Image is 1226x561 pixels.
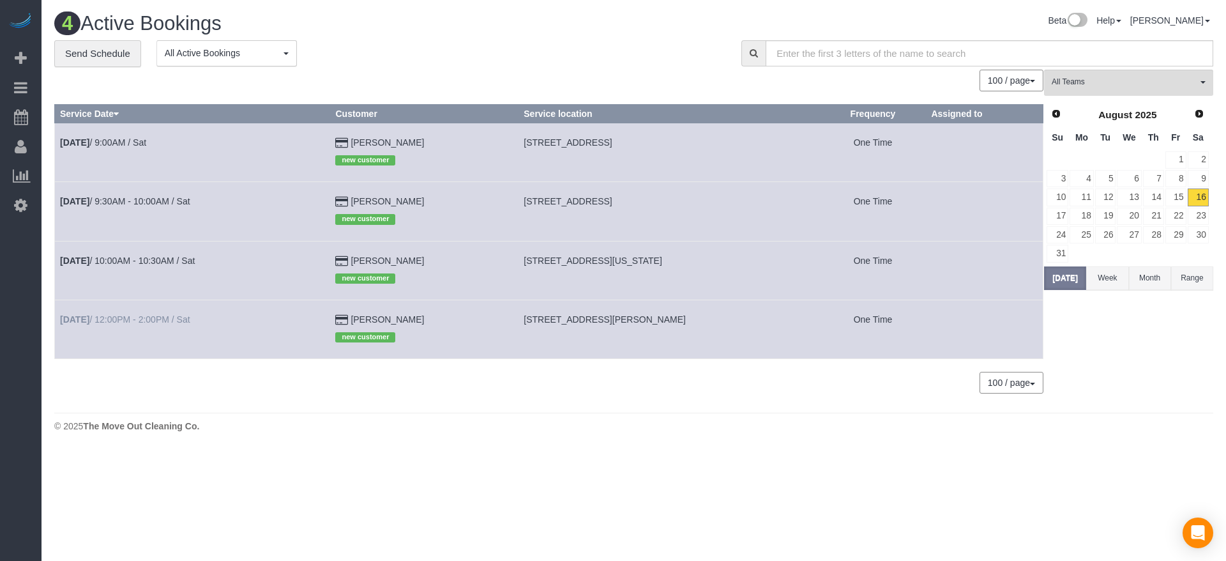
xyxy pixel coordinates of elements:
a: Next [1190,105,1208,123]
span: new customer [335,214,395,224]
a: [DATE]/ 9:00AM / Sat [60,137,146,148]
a: 5 [1095,170,1116,187]
nav: Pagination navigation [980,372,1043,394]
a: [DATE]/ 12:00PM - 2:00PM / Sat [60,314,190,325]
a: Help [1096,15,1121,26]
td: Customer [330,241,518,300]
a: 6 [1117,170,1141,187]
div: Open Intercom Messenger [1183,518,1213,548]
td: Schedule date [55,241,330,300]
ol: All Teams [1044,70,1213,89]
span: All Active Bookings [165,47,280,59]
a: [PERSON_NAME] [351,196,424,206]
td: Schedule date [55,123,330,181]
a: [PERSON_NAME] [351,314,424,325]
a: 30 [1188,226,1209,243]
span: Saturday [1193,132,1204,142]
a: 23 [1188,208,1209,225]
th: Customer [330,104,518,123]
nav: Pagination navigation [980,70,1043,91]
span: Next [1194,109,1204,119]
span: August [1098,109,1132,120]
a: 12 [1095,188,1116,206]
i: Credit Card Payment [335,257,348,266]
td: Schedule date [55,182,330,241]
button: Month [1129,266,1171,290]
span: new customer [335,155,395,165]
img: Automaid Logo [8,13,33,31]
td: Assigned to [926,300,1043,358]
th: Assigned to [926,104,1043,123]
span: [STREET_ADDRESS] [524,137,612,148]
a: 27 [1117,226,1141,243]
td: Service location [518,182,820,241]
a: 8 [1165,170,1186,187]
td: Assigned to [926,182,1043,241]
span: [STREET_ADDRESS][PERSON_NAME] [524,314,686,325]
input: Enter the first 3 letters of the name to search [766,40,1213,66]
a: [DATE]/ 9:30AM - 10:00AM / Sat [60,196,190,206]
i: Credit Card Payment [335,316,348,325]
span: Sunday [1052,132,1063,142]
a: 7 [1143,170,1164,187]
td: Customer [330,182,518,241]
a: [PERSON_NAME] [351,137,424,148]
a: 4 [1070,170,1093,187]
a: [DATE]/ 10:00AM - 10:30AM / Sat [60,256,195,266]
td: Schedule date [55,300,330,358]
span: new customer [335,273,395,284]
a: 17 [1047,208,1068,225]
span: Thursday [1148,132,1159,142]
span: new customer [335,332,395,342]
td: Assigned to [926,123,1043,181]
span: 2025 [1135,109,1156,120]
td: Customer [330,300,518,358]
b: [DATE] [60,314,89,325]
i: Credit Card Payment [335,197,348,206]
a: 26 [1095,226,1116,243]
td: Frequency [820,182,926,241]
a: Beta [1048,15,1087,26]
a: [PERSON_NAME] [351,256,424,266]
img: New interface [1066,13,1087,29]
td: Service location [518,300,820,358]
a: 16 [1188,188,1209,206]
b: [DATE] [60,196,89,206]
span: [STREET_ADDRESS] [524,196,612,206]
b: [DATE] [60,256,89,266]
a: 2 [1188,151,1209,169]
a: 19 [1095,208,1116,225]
a: 31 [1047,245,1068,262]
a: 9 [1188,170,1209,187]
span: Wednesday [1123,132,1136,142]
a: 15 [1165,188,1186,206]
a: [PERSON_NAME] [1130,15,1210,26]
a: 10 [1047,188,1068,206]
a: 29 [1165,226,1186,243]
td: Service location [518,241,820,300]
div: © 2025 [54,420,1213,433]
a: 21 [1143,208,1164,225]
td: Frequency [820,123,926,181]
th: Service Date [55,104,330,123]
button: 100 / page [980,70,1043,91]
a: 3 [1047,170,1068,187]
span: Monday [1075,132,1088,142]
button: 100 / page [980,372,1043,394]
a: 22 [1165,208,1186,225]
a: 11 [1070,188,1093,206]
a: 28 [1143,226,1164,243]
a: 13 [1117,188,1141,206]
h1: Active Bookings [54,13,624,35]
b: [DATE] [60,137,89,148]
a: 14 [1143,188,1164,206]
th: Frequency [820,104,926,123]
a: Send Schedule [54,40,141,67]
span: All Teams [1052,77,1197,88]
span: Prev [1051,109,1061,119]
button: Week [1086,266,1128,290]
td: Customer [330,123,518,181]
a: 24 [1047,226,1068,243]
a: 25 [1070,226,1093,243]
